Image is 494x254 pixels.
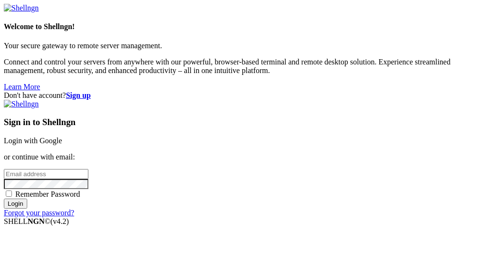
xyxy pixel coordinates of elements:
[4,83,40,91] a: Learn More
[4,137,62,145] a: Login with Google
[6,190,12,197] input: Remember Password
[4,199,27,209] input: Login
[4,209,74,217] a: Forgot your password?
[4,169,88,179] input: Email address
[4,22,490,31] h4: Welcome to Shellngn!
[4,117,490,127] h3: Sign in to Shellngn
[28,217,45,225] b: NGN
[4,4,39,12] img: Shellngn
[4,42,490,50] p: Your secure gateway to remote server management.
[51,217,69,225] span: 4.2.0
[4,153,490,161] p: or continue with email:
[4,217,69,225] span: SHELL ©
[4,91,490,100] div: Don't have account?
[4,58,490,75] p: Connect and control your servers from anywhere with our powerful, browser-based terminal and remo...
[66,91,91,99] a: Sign up
[4,100,39,108] img: Shellngn
[15,190,80,198] span: Remember Password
